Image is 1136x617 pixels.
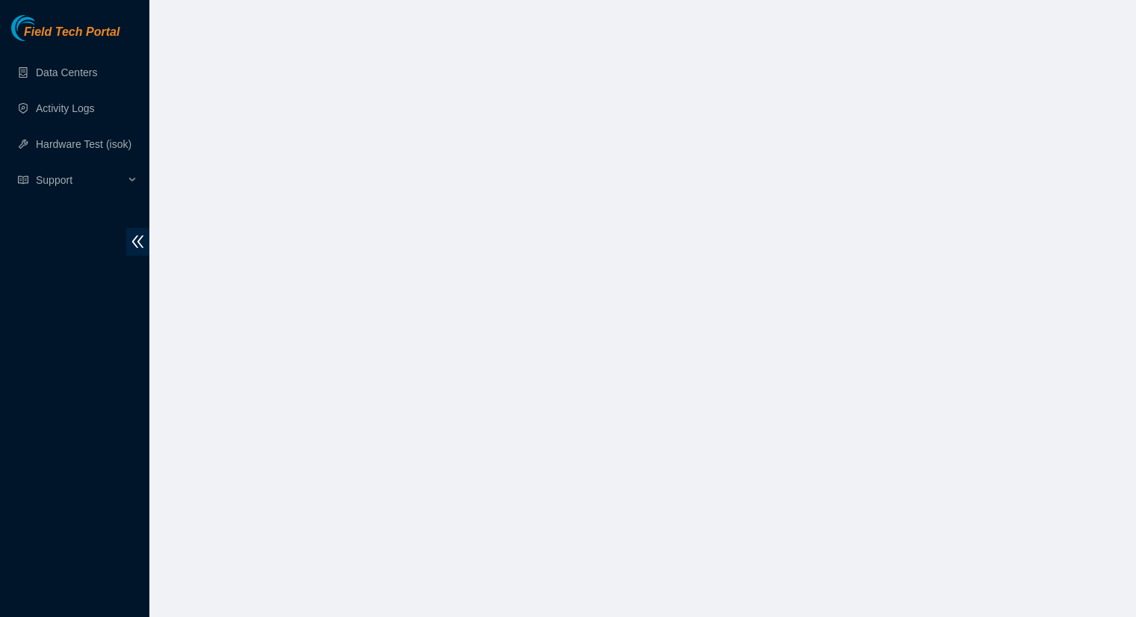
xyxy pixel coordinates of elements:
[11,15,75,41] img: Akamai Technologies
[36,66,97,78] a: Data Centers
[36,138,131,150] a: Hardware Test (isok)
[36,165,124,195] span: Support
[11,27,120,46] a: Akamai TechnologiesField Tech Portal
[126,228,149,255] span: double-left
[24,25,120,40] span: Field Tech Portal
[36,102,95,114] a: Activity Logs
[18,175,28,185] span: read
